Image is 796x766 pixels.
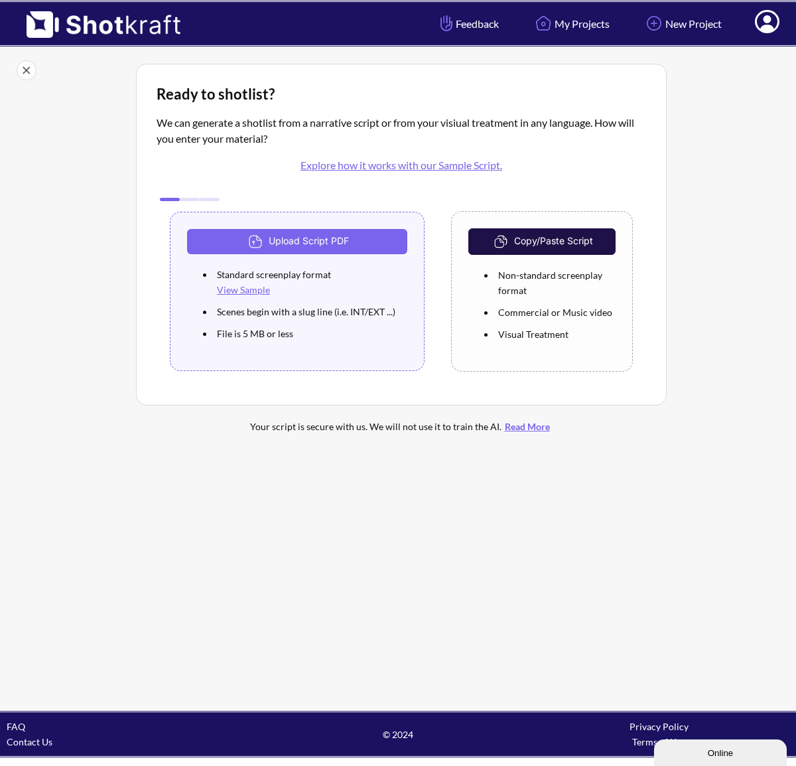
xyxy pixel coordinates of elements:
[189,419,614,434] div: Your script is secure with us. We will not use it to train the AI.
[437,12,456,35] img: Hand Icon
[495,264,616,301] li: Non-standard screenplay format
[214,264,407,301] li: Standard screenplay format
[532,12,555,35] img: Home Icon
[7,721,25,732] a: FAQ
[633,6,732,41] a: New Project
[157,115,646,184] p: We can generate a shotlist from a narrative script or from your visiual treatment in any language...
[300,159,502,171] a: Explore how it works with our Sample Script.
[7,736,52,747] a: Contact Us
[522,6,620,41] a: My Projects
[643,12,665,35] img: Add Icon
[529,734,789,749] div: Terms of Use
[468,228,616,255] button: Copy/Paste Script
[529,719,789,734] div: Privacy Policy
[437,16,499,31] span: Feedback
[491,232,514,252] img: CopyAndPaste Icon
[157,84,646,104] div: Ready to shotlist?
[501,421,553,432] a: Read More
[654,737,789,766] iframe: chat widget
[495,301,616,323] li: Commercial or Music video
[495,323,616,345] li: Visual Treatment
[267,727,528,742] span: © 2024
[245,232,269,252] img: Upload Icon
[187,229,407,254] button: Upload Script PDF
[17,60,36,80] img: Close Icon
[214,301,407,323] li: Scenes begin with a slug line (i.e. INT/EXT ...)
[217,284,270,295] a: View Sample
[214,323,407,345] li: File is 5 MB or less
